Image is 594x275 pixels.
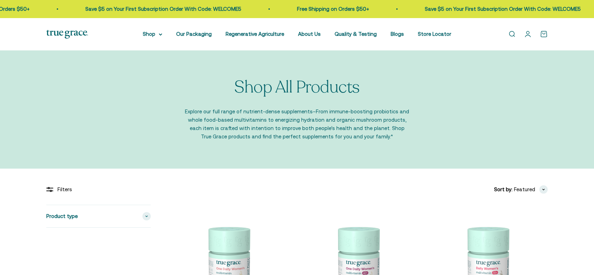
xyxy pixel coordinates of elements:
a: Free Shipping on Orders $50+ [297,6,369,12]
a: Regenerative Agriculture [226,31,284,37]
p: Explore our full range of nutrient-dense supplements–From immune-boosting probiotics and whole fo... [184,107,410,141]
span: Sort by: [494,185,513,194]
p: Shop All Products [234,78,360,97]
p: Save $5 on Your First Subscription Order With Code: WELCOME5 [85,5,241,13]
p: Save $5 on Your First Subscription Order With Code: WELCOME5 [425,5,581,13]
a: Our Packaging [176,31,212,37]
a: Store Locator [418,31,451,37]
span: Product type [46,212,78,220]
summary: Shop [143,30,162,38]
div: Filters [46,185,151,194]
summary: Product type [46,205,151,227]
span: Featured [514,185,535,194]
a: Blogs [391,31,404,37]
button: Featured [514,185,548,194]
a: Quality & Testing [335,31,377,37]
a: About Us [298,31,321,37]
